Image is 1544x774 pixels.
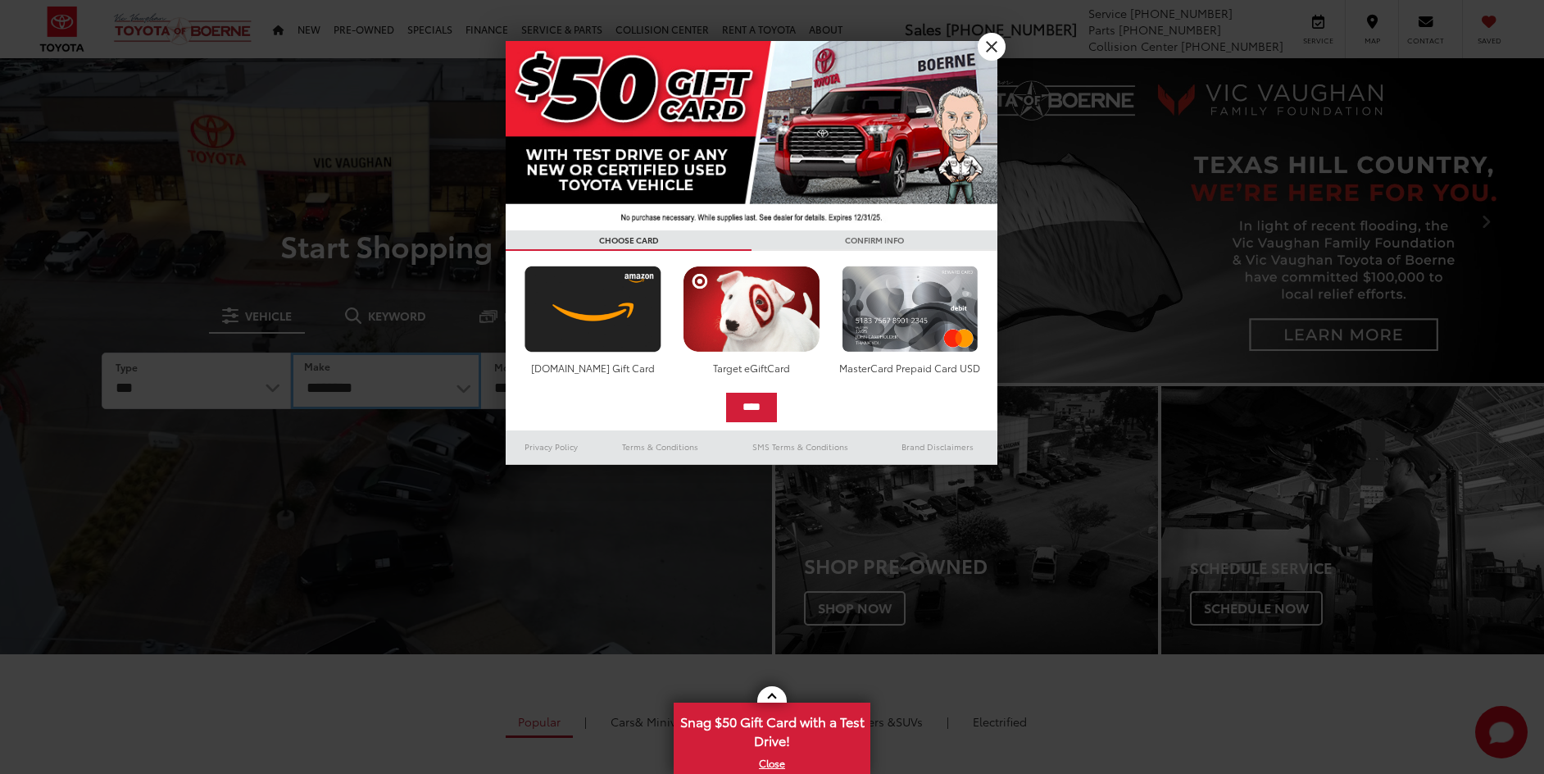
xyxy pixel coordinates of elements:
[878,437,997,457] a: Brand Disclaimers
[597,437,723,457] a: Terms & Conditions
[675,704,869,754] span: Snag $50 Gift Card with a Test Drive!
[520,266,665,353] img: amazoncard.png
[520,361,665,375] div: [DOMAIN_NAME] Gift Card
[752,230,997,251] h3: CONFIRM INFO
[838,361,983,375] div: MasterCard Prepaid Card USD
[506,437,597,457] a: Privacy Policy
[838,266,983,353] img: mastercard.png
[723,437,878,457] a: SMS Terms & Conditions
[506,230,752,251] h3: CHOOSE CARD
[679,361,824,375] div: Target eGiftCard
[506,41,997,230] img: 42635_top_851395.jpg
[679,266,824,353] img: targetcard.png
